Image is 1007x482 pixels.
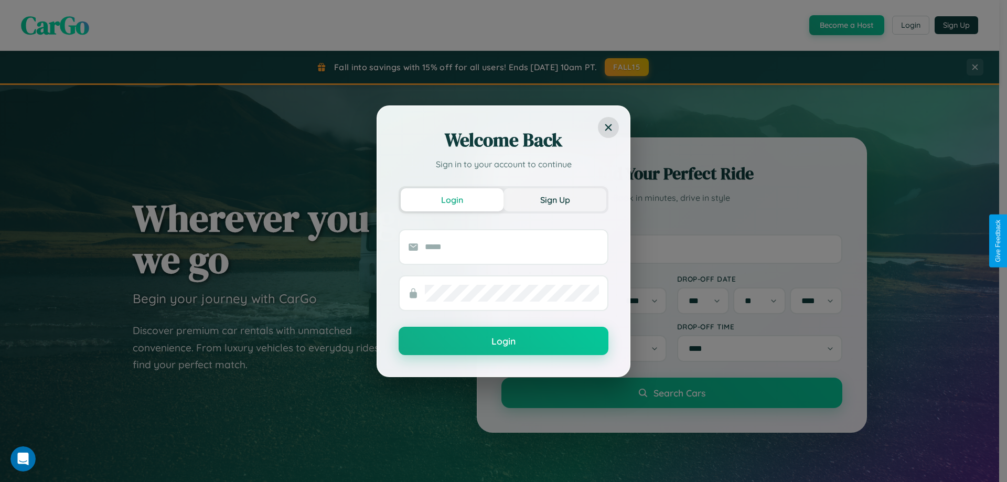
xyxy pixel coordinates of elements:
[401,188,504,211] button: Login
[399,158,608,170] p: Sign in to your account to continue
[399,127,608,153] h2: Welcome Back
[994,220,1002,262] div: Give Feedback
[504,188,606,211] button: Sign Up
[10,446,36,472] iframe: Intercom live chat
[399,327,608,355] button: Login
